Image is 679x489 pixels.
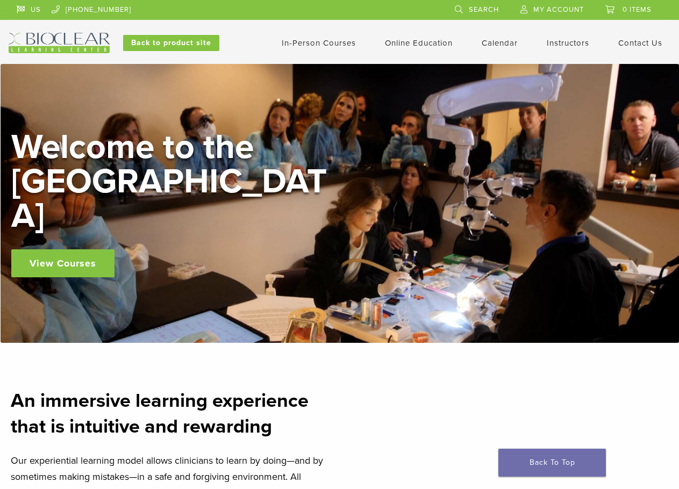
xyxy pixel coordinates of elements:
[623,5,652,14] span: 0 items
[498,449,606,477] a: Back To Top
[11,249,115,277] a: View Courses
[282,38,356,48] a: In-Person Courses
[469,5,499,14] span: Search
[547,38,589,48] a: Instructors
[482,38,518,48] a: Calendar
[9,33,110,53] img: Bioclear
[385,38,453,48] a: Online Education
[533,5,584,14] span: My Account
[618,38,662,48] a: Contact Us
[123,35,219,51] a: Back to product site
[11,389,309,438] strong: An immersive learning experience that is intuitive and rewarding
[11,130,334,233] h2: Welcome to the [GEOGRAPHIC_DATA]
